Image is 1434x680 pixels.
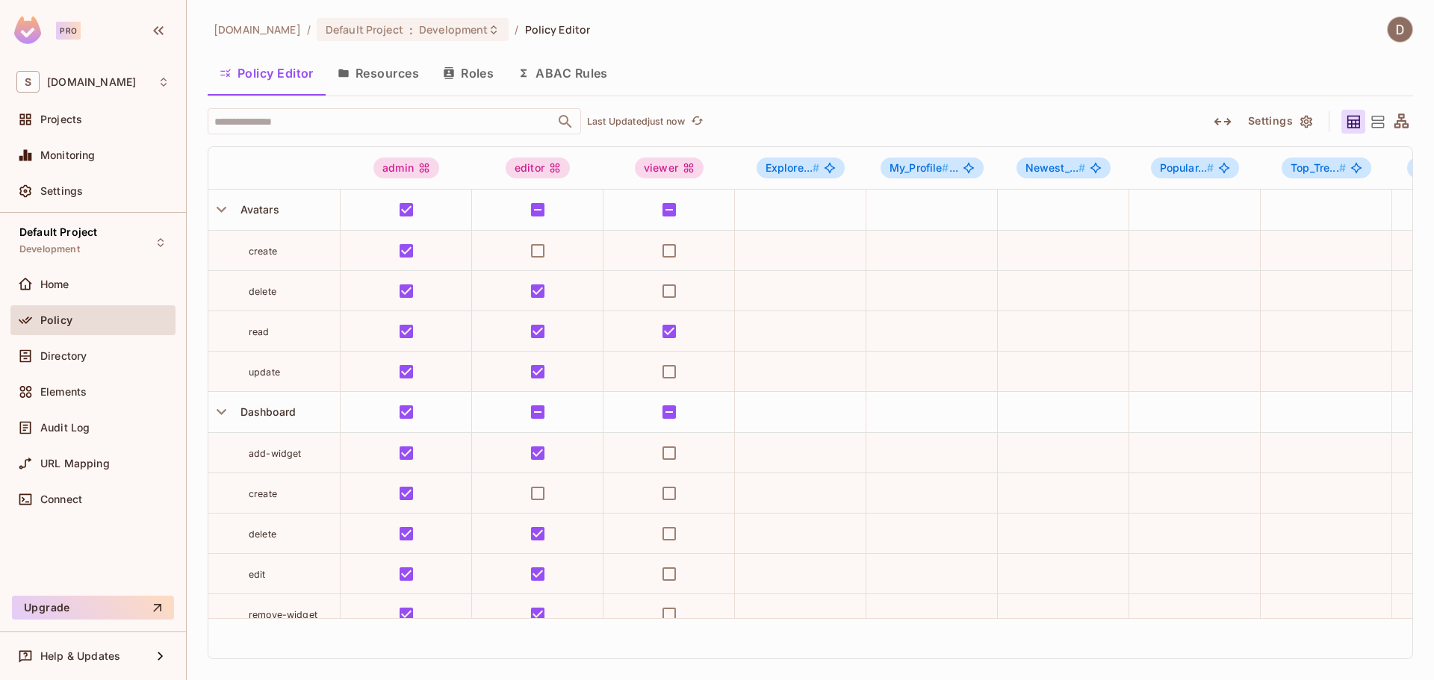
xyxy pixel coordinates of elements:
span: # [1207,161,1214,174]
span: Projects [40,113,82,125]
span: read [249,326,270,337]
span: My_Profile#admin [881,157,984,178]
img: Dat Nghiem Quoc [1388,17,1412,42]
span: delete [249,528,276,540]
li: / [515,22,518,37]
button: Settings [1242,110,1317,134]
span: refresh [691,114,704,129]
span: Default Project [19,226,97,238]
span: # [1078,161,1085,174]
span: Policy Editor [525,22,591,37]
span: Development [19,243,80,255]
span: Explore_Avatar#admin [757,157,845,178]
p: Last Updated just now [587,116,685,128]
span: S [16,71,40,93]
button: refresh [688,113,706,131]
button: ABAC Rules [506,54,620,92]
span: # [1339,161,1346,174]
li: / [307,22,311,37]
span: Newest_Avatars#admin [1016,157,1111,178]
span: Default Project [326,22,403,37]
span: delete [249,286,276,297]
span: update [249,366,280,378]
span: Policy [40,314,72,326]
span: Popular... [1160,161,1214,174]
span: # [813,161,819,174]
span: Home [40,278,69,290]
button: Policy Editor [208,54,326,92]
span: Top_Trending#admin [1282,157,1371,178]
button: Roles [431,54,506,92]
span: the active workspace [214,22,301,37]
div: Pro [56,22,81,40]
span: Audit Log [40,422,90,434]
span: Directory [40,350,87,362]
span: Settings [40,185,83,197]
span: create [249,488,277,499]
span: Dashboard [235,405,296,418]
span: Newest_... [1025,161,1086,174]
span: remove-widget [249,609,317,620]
button: Resources [326,54,431,92]
span: : [409,24,414,36]
div: admin [373,157,439,178]
span: create [249,246,277,257]
span: edit [249,569,266,580]
div: viewer [635,157,704,178]
span: Monitoring [40,149,96,161]
div: editor [506,157,570,178]
span: Help & Updates [40,650,120,662]
span: Elements [40,386,87,398]
span: URL Mapping [40,458,110,470]
img: SReyMgAAAABJRU5ErkJggg== [14,16,41,44]
span: My_Profile [890,161,949,174]
span: add-widget [249,448,302,459]
span: Top_Tre... [1291,161,1346,174]
span: ... [890,162,958,174]
span: Connect [40,493,82,505]
span: Avatars [235,203,279,216]
span: # [942,161,949,174]
span: Development [419,22,488,37]
button: Upgrade [12,596,174,620]
span: Workspace: savameta.com [47,76,136,88]
button: Open [555,111,576,132]
span: Explore... [766,161,820,174]
span: Click to refresh data [685,113,706,131]
span: Popular_Avatars#admin [1151,157,1240,178]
